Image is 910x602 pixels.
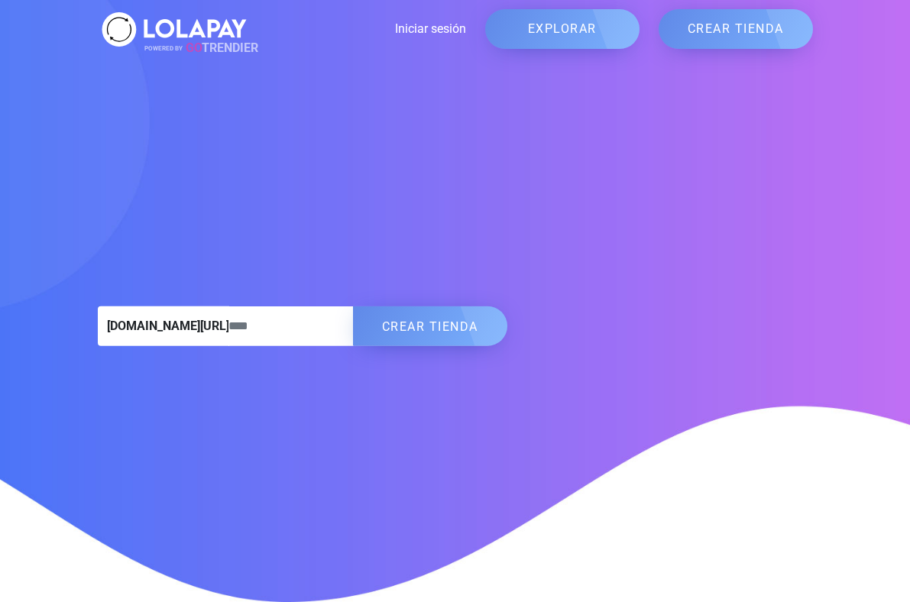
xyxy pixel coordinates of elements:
[485,9,640,49] a: EXPLORAR
[659,9,813,49] a: CREAR TIENDA
[251,20,466,38] a: Iniciar sesión
[186,40,202,55] span: GO
[144,39,258,57] span: TRENDIER
[98,306,229,346] span: [DOMAIN_NAME][URL]
[353,306,507,346] button: CREAR TIENDA
[144,44,183,51] span: POWERED BY
[98,8,251,51] img: logo_white.svg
